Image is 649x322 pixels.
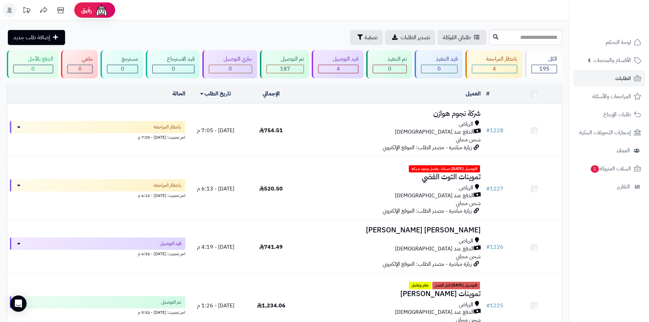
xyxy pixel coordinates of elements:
[257,302,285,310] span: 1,234.06
[459,184,473,192] span: الرياض
[573,34,645,50] a: لوحة التحكم
[486,90,490,98] a: #
[413,50,464,78] a: قيد التنفيذ 0
[302,173,481,181] h3: تموينات التوت الفضي
[573,124,645,141] a: إشعارات التحويلات البنكية
[486,185,504,193] a: #1227
[144,50,201,78] a: قيد الاسترجاع 0
[383,207,472,215] span: زيارة مباشرة - مصدر الطلب: الموقع الإلكتروني
[197,185,234,193] span: [DATE] - 6:13 م
[421,65,457,73] div: 0
[383,260,472,268] span: زيارة مباشرة - مصدر الطلب: الموقع الإلكتروني
[437,30,486,45] a: طلباتي المُوكلة
[259,185,283,193] span: 520.50
[615,74,631,83] span: الطلبات
[579,128,631,137] span: إشعارات التحويلات البنكية
[421,55,458,63] div: قيد التنفيذ
[486,126,504,135] a: #1228
[365,33,377,42] span: تصفية
[573,88,645,105] a: المراجعات والأسئلة
[350,30,383,45] button: تصفية
[209,65,252,73] div: 0
[617,182,630,191] span: التقارير
[18,3,35,19] a: تحديثات المنصة
[13,55,53,63] div: الدفع بالآجل
[409,165,480,173] span: التوصيل [DATE] مساءا . يفضل وجود شبكه
[385,30,435,45] a: تصدير الطلبات
[10,133,185,140] div: اخر تحديث: [DATE] - 7:05 م
[10,295,27,312] div: Open Intercom Messenger
[259,126,283,135] span: 754.51
[197,302,234,310] span: [DATE] - 1:26 م
[95,3,108,17] img: ai-face.png
[14,65,53,73] div: 0
[573,160,645,177] a: السلات المتروكة1
[573,142,645,159] a: العملاء
[172,90,185,98] a: الحالة
[68,65,93,73] div: 0
[10,250,185,257] div: اخر تحديث: [DATE] - 6:52 م
[591,165,599,173] span: 1
[486,302,504,310] a: #1225
[486,302,490,310] span: #
[8,30,65,45] a: إضافة طلب جديد
[401,33,430,42] span: تصدير الطلبات
[121,65,124,73] span: 0
[395,128,474,136] span: الدفع عند [DEMOGRAPHIC_DATA]
[266,55,304,63] div: تم التوصيل
[486,126,490,135] span: #
[161,299,181,306] span: تم التوصيل
[319,65,358,73] div: 4
[99,50,144,78] a: مسترجع 0
[337,65,340,73] span: 4
[395,192,474,200] span: الدفع عند [DEMOGRAPHIC_DATA]
[603,5,643,19] img: logo-2.png
[443,33,471,42] span: طلباتي المُوكلة
[107,65,138,73] div: 0
[531,55,557,63] div: الكل
[573,106,645,123] a: طلبات الإرجاع
[201,50,259,78] a: جاري التوصيل 0
[60,50,99,78] a: ملغي 0
[310,50,365,78] a: قيد التوصيل 4
[606,37,631,47] span: لوحة التحكم
[373,65,406,73] div: 0
[67,55,93,63] div: ملغي
[267,65,304,73] div: 187
[383,143,472,152] span: زيارة مباشرة - مصدر الطلب: الموقع الإلكتروني
[466,90,481,98] a: العميل
[259,243,283,251] span: 741.49
[395,308,474,316] span: الدفع عند [DEMOGRAPHIC_DATA]
[263,90,280,98] a: الإجمالي
[573,179,645,195] a: التقارير
[459,301,473,309] span: الرياض
[573,70,645,87] a: الطلبات
[107,55,138,63] div: مسترجع
[409,282,431,289] span: هام وعاجل
[365,50,413,78] a: تم التنفيذ 0
[229,65,232,73] span: 0
[459,120,473,128] span: الرياض
[172,65,175,73] span: 0
[486,243,490,251] span: #
[302,290,481,298] h3: تموينات [PERSON_NAME]
[486,185,490,193] span: #
[388,65,391,73] span: 0
[302,226,481,234] h3: [PERSON_NAME] [PERSON_NAME]
[539,65,550,73] span: 195
[524,50,563,78] a: الكل195
[456,252,481,261] span: شحن مجاني
[154,124,181,131] span: بانتظار المراجعة
[10,191,185,199] div: اخر تحديث: [DATE] - 6:13 م
[493,65,496,73] span: 4
[31,65,35,73] span: 0
[395,245,474,253] span: الدفع عند [DEMOGRAPHIC_DATA]
[200,90,231,98] a: تاريخ الطلب
[318,55,358,63] div: قيد التوصيل
[472,65,517,73] div: 4
[259,50,311,78] a: تم التوصيل 187
[153,65,194,73] div: 0
[154,182,181,189] span: بانتظار المراجعة
[603,110,631,119] span: طلبات الإرجاع
[10,308,185,316] div: اخر تحديث: [DATE] - 5:52 م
